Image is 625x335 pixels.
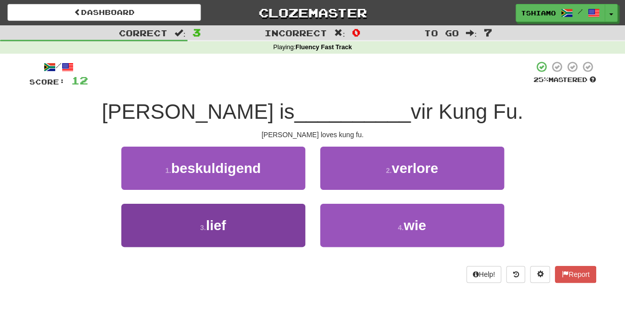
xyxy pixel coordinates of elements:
button: 1.beskuldigend [121,147,305,190]
span: verlore [392,161,438,176]
span: 3 [192,26,201,38]
span: 12 [71,74,88,86]
span: wie [404,218,426,233]
small: 2 . [386,167,392,174]
span: Correct [119,28,168,38]
strong: Fluency Fast Track [295,44,352,51]
small: 1 . [165,167,171,174]
button: Help! [466,266,502,283]
span: vir Kung Fu. [411,100,523,123]
span: 0 [352,26,360,38]
span: [PERSON_NAME] is [102,100,294,123]
span: / [578,8,583,15]
span: To go [424,28,459,38]
a: Dashboard [7,4,201,21]
div: Mastered [534,76,596,84]
a: Tshiamo / [516,4,605,22]
span: : [334,29,345,37]
span: Incorrect [265,28,327,38]
span: Score: [29,78,65,86]
small: 4 . [398,224,404,232]
a: Clozemaster [216,4,409,21]
span: 7 [484,26,492,38]
button: 4.wie [320,204,504,247]
div: [PERSON_NAME] loves kung fu. [29,130,596,140]
span: : [175,29,185,37]
span: lief [206,218,226,233]
div: / [29,61,88,73]
span: __________ [294,100,411,123]
span: beskuldigend [171,161,261,176]
button: 2.verlore [320,147,504,190]
button: Round history (alt+y) [506,266,525,283]
button: Report [555,266,596,283]
span: Tshiamo [521,8,556,17]
button: 3.lief [121,204,305,247]
small: 3 . [200,224,206,232]
span: : [466,29,477,37]
span: 25 % [534,76,548,84]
